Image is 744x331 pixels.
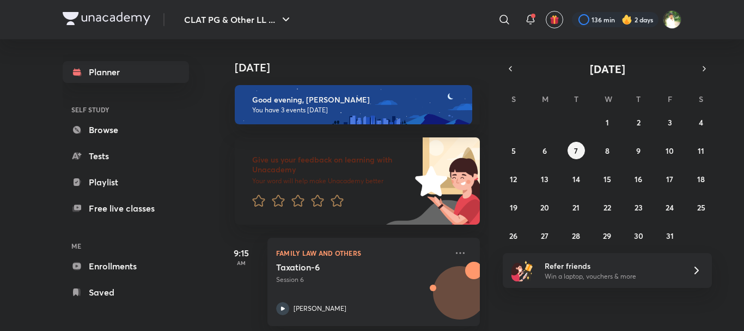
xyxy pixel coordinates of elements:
h6: Give us your feedback on learning with Unacademy [252,155,411,174]
abbr: Friday [668,94,672,104]
abbr: October 8, 2025 [605,146,609,156]
h6: Good evening, [PERSON_NAME] [252,95,462,105]
p: Win a laptop, vouchers & more [545,272,679,281]
h5: Taxation-6 [276,262,412,273]
button: October 16, 2025 [630,170,647,188]
img: evening [235,85,472,124]
abbr: October 20, 2025 [540,202,549,213]
abbr: October 6, 2025 [542,146,547,156]
button: October 10, 2025 [661,142,679,159]
button: October 11, 2025 [692,142,710,159]
abbr: October 5, 2025 [511,146,516,156]
abbr: October 17, 2025 [666,174,673,184]
a: Enrollments [63,255,189,277]
abbr: Monday [542,94,548,104]
abbr: October 13, 2025 [541,174,548,184]
button: October 21, 2025 [568,198,585,216]
abbr: October 9, 2025 [636,146,641,156]
a: Planner [63,61,189,83]
button: October 4, 2025 [692,113,710,131]
abbr: October 10, 2025 [666,146,674,156]
abbr: October 19, 2025 [510,202,517,213]
button: October 15, 2025 [599,170,616,188]
abbr: October 31, 2025 [666,231,674,241]
abbr: October 3, 2025 [668,117,672,128]
abbr: October 22, 2025 [603,202,611,213]
button: October 22, 2025 [599,198,616,216]
button: October 17, 2025 [661,170,679,188]
abbr: October 21, 2025 [572,202,580,213]
abbr: October 18, 2025 [697,174,705,184]
abbr: October 11, 2025 [698,146,704,156]
button: October 6, 2025 [536,142,553,159]
p: AM [219,260,263,266]
h6: Refer friends [545,260,679,272]
abbr: October 29, 2025 [603,231,611,241]
button: October 26, 2025 [505,227,522,244]
h6: ME [63,237,189,255]
h4: [DATE] [235,61,491,74]
a: Browse [63,119,189,141]
p: [PERSON_NAME] [294,304,346,314]
abbr: October 26, 2025 [509,231,517,241]
abbr: October 7, 2025 [574,146,578,156]
img: Harshal Jadhao [663,10,681,29]
button: October 14, 2025 [568,170,585,188]
abbr: Wednesday [605,94,612,104]
button: CLAT PG & Other LL ... [178,9,299,31]
abbr: Thursday [636,94,641,104]
span: [DATE] [590,62,625,76]
button: October 18, 2025 [692,170,710,188]
a: Saved [63,281,189,303]
button: October 28, 2025 [568,227,585,244]
button: October 20, 2025 [536,198,553,216]
img: referral [511,260,533,281]
a: Company Logo [63,12,150,28]
h6: SELF STUDY [63,100,189,119]
abbr: October 12, 2025 [510,174,517,184]
p: Your word will help make Unacademy better [252,177,411,185]
button: October 27, 2025 [536,227,553,244]
abbr: October 27, 2025 [541,231,548,241]
h5: 9:15 [219,246,263,260]
p: You have 3 events [DATE] [252,106,462,115]
button: October 24, 2025 [661,198,679,216]
abbr: October 2, 2025 [637,117,641,128]
abbr: October 16, 2025 [635,174,642,184]
abbr: October 24, 2025 [666,202,674,213]
button: October 1, 2025 [599,113,616,131]
button: October 9, 2025 [630,142,647,159]
abbr: October 28, 2025 [572,231,580,241]
a: Tests [63,145,189,167]
button: October 13, 2025 [536,170,553,188]
img: Company Logo [63,12,150,25]
button: October 2, 2025 [630,113,647,131]
abbr: October 23, 2025 [635,202,643,213]
img: streak [621,14,632,25]
button: October 30, 2025 [630,227,647,244]
abbr: October 1, 2025 [606,117,609,128]
button: October 7, 2025 [568,142,585,159]
button: [DATE] [518,61,697,76]
button: October 23, 2025 [630,198,647,216]
abbr: Tuesday [574,94,578,104]
abbr: October 4, 2025 [699,117,703,128]
img: avatar [550,15,559,25]
button: October 3, 2025 [661,113,679,131]
img: Avatar [434,272,486,324]
button: October 25, 2025 [692,198,710,216]
a: Playlist [63,171,189,193]
button: October 5, 2025 [505,142,522,159]
p: Session 6 [276,275,447,285]
a: Free live classes [63,197,189,219]
button: October 8, 2025 [599,142,616,159]
abbr: October 15, 2025 [603,174,611,184]
button: October 31, 2025 [661,227,679,244]
button: October 19, 2025 [505,198,522,216]
p: Family Law and others [276,246,447,260]
abbr: Saturday [699,94,703,104]
button: October 12, 2025 [505,170,522,188]
img: feedback_image [378,137,480,225]
abbr: October 14, 2025 [572,174,580,184]
button: October 29, 2025 [599,227,616,244]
